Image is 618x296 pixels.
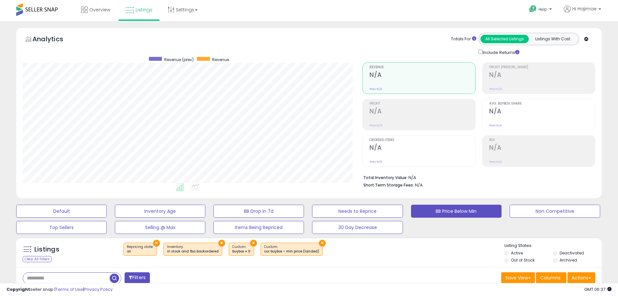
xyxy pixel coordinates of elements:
span: Listings [136,6,152,13]
span: Help [539,6,547,12]
h2: N/A [370,144,475,153]
h5: Listings [34,245,59,254]
span: Revenue (prev) [164,57,194,62]
span: Revenue [370,66,475,69]
h2: N/A [489,71,595,80]
button: BB Drop in 7d [213,205,304,218]
button: Listings With Cost [528,35,577,43]
div: Include Returns [474,48,527,56]
a: Hi Hajimae [564,6,601,20]
h2: N/A [489,144,595,153]
button: Selling @ Max [115,221,205,234]
p: Listing States: [504,243,602,249]
button: 30 Day Decrease [312,221,403,234]
button: All Selected Listings [480,35,529,43]
span: Avg. Buybox Share [489,102,595,106]
div: cur buybox < min price (landed) [264,249,319,254]
h2: N/A [489,108,595,116]
i: Get Help [529,5,537,13]
label: Active [511,250,523,256]
a: Privacy Policy [84,286,113,292]
span: Hi Hajimae [572,6,597,12]
span: Inventory : [167,244,219,254]
button: Inventory Age [115,205,205,218]
h2: N/A [370,108,475,116]
span: Custom: [264,244,319,254]
button: Needs to Reprice [312,205,403,218]
button: × [218,240,225,247]
span: N/A [415,182,423,188]
button: Non Competitive [510,205,600,218]
button: Filters [125,272,150,284]
div: buybox = 0 [232,249,250,254]
small: Prev: N/A [370,87,382,91]
button: × [250,240,257,247]
span: 2025-08-14 06:37 GMT [584,286,612,292]
span: Overview [89,6,110,13]
div: on [127,249,153,254]
b: Total Inventory Value: [363,175,407,180]
h5: Analytics [32,34,76,45]
button: Save View [501,272,535,283]
span: Profit [370,102,475,106]
label: Archived [560,257,577,263]
button: Top Sellers [16,221,107,234]
button: Actions [567,272,595,283]
div: Clear All Filters [23,256,52,262]
span: Repricing state : [127,244,153,254]
label: Deactivated [560,250,584,256]
span: Revenue [212,57,229,62]
small: Prev: N/A [489,123,502,127]
span: Columns [540,275,561,281]
label: Out of Stock [511,257,535,263]
button: Default [16,205,107,218]
b: Short Term Storage Fees: [363,182,414,188]
h2: N/A [370,71,475,80]
small: Prev: N/A [370,123,382,127]
strong: Copyright [6,286,30,292]
li: N/A [363,173,590,181]
button: × [319,240,326,247]
small: Prev: N/A [489,160,502,164]
a: Terms of Use [55,286,83,292]
button: BB Price Below Min [411,205,502,218]
span: ROI [489,138,595,142]
div: Totals For [451,36,476,42]
div: in stock and fba backordered [167,249,219,254]
div: seller snap | | [6,287,113,293]
button: Columns [536,272,566,283]
span: Custom: [232,244,250,254]
button: Items Being Repriced [213,221,304,234]
small: Prev: N/A [370,160,382,164]
span: Profit [PERSON_NAME] [489,66,595,69]
small: Prev: N/A [489,87,502,91]
span: Ordered Items [370,138,475,142]
button: × [153,240,160,247]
